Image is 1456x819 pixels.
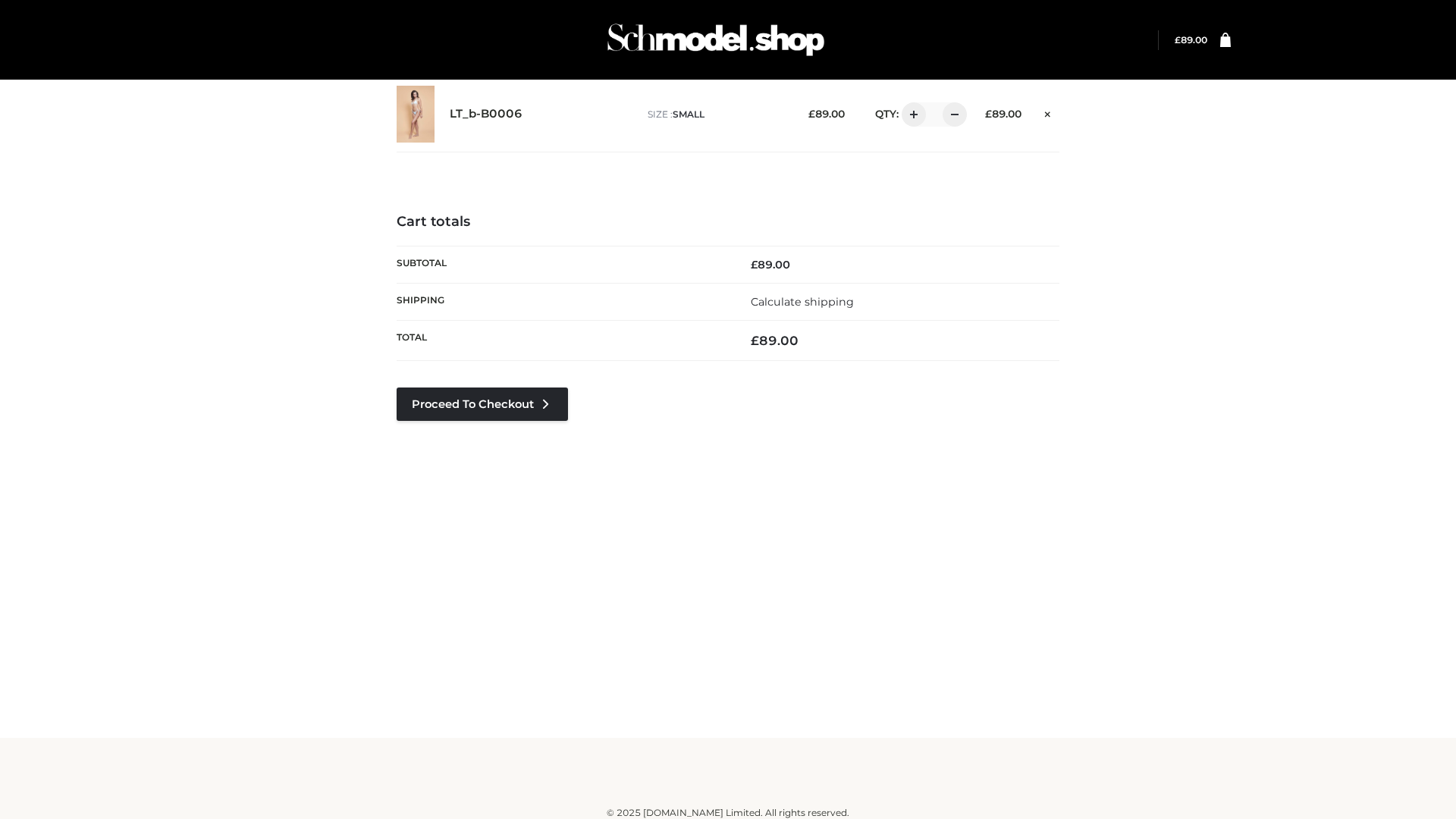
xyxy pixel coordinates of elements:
span: £ [751,333,759,348]
bdi: 89.00 [1175,34,1207,45]
a: LT_b-B0006 [450,107,522,121]
bdi: 89.00 [751,258,790,271]
bdi: 89.00 [808,108,845,120]
div: QTY: [860,102,962,127]
a: £89.00 [1175,34,1207,45]
h4: Cart totals [397,214,1059,231]
bdi: 89.00 [985,108,1021,120]
th: Subtotal [397,246,728,283]
span: SMALL [673,108,704,120]
th: Shipping [397,283,728,320]
th: Total [397,321,728,361]
span: £ [1175,34,1181,45]
img: Schmodel Admin 964 [602,10,830,70]
span: £ [985,108,992,120]
a: Proceed to Checkout [397,388,568,421]
span: £ [808,108,815,120]
img: LT_b-B0006 - SMALL [397,86,435,143]
a: Remove this item [1037,102,1059,122]
bdi: 89.00 [751,333,799,348]
p: size : [648,108,785,121]
span: £ [751,258,758,271]
a: Calculate shipping [751,295,854,309]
